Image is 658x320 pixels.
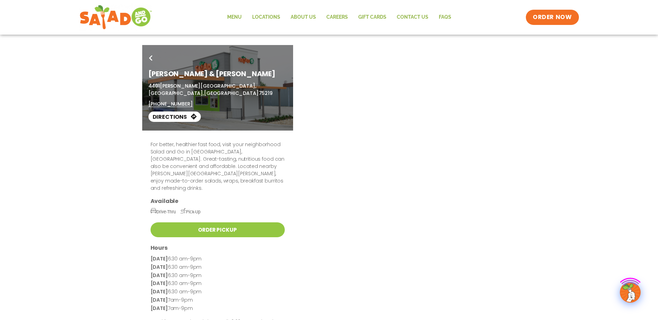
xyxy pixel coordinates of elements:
p: 6:30 am-9pm [151,272,285,280]
a: About Us [285,9,321,25]
a: Menu [222,9,247,25]
span: 4401 [148,82,160,89]
span: 75219 [259,90,273,97]
a: Careers [321,9,353,25]
img: new-SAG-logo-768×292 [79,3,153,31]
a: Locations [247,9,285,25]
span: ORDER NOW [533,13,572,21]
strong: [DATE] [151,296,168,303]
strong: [DATE] [151,264,168,270]
a: FAQs [434,9,456,25]
a: Contact Us [392,9,434,25]
p: 7am-9pm [151,296,285,304]
p: 6:30 am-9pm [151,263,285,272]
span: [PERSON_NAME][GEOGRAPHIC_DATA], [160,82,256,89]
h3: Available [151,197,285,205]
nav: Menu [222,9,456,25]
h3: Hours [151,244,285,251]
p: 6:30 am-9pm [151,255,285,263]
span: [GEOGRAPHIC_DATA] [204,90,259,97]
span: Drive-Thru [151,209,176,214]
strong: [DATE] [151,305,168,312]
a: Directions [148,112,201,122]
a: ORDER NOW [526,10,579,25]
p: 6:30 am-9pm [151,288,285,296]
strong: [DATE] [151,288,168,295]
a: GIFT CARDS [353,9,392,25]
strong: [DATE] [151,280,168,287]
a: Order Pickup [151,222,285,237]
strong: [DATE] [151,272,168,279]
p: 6:30 am-9pm [151,279,285,288]
p: 7am-9pm [151,304,285,313]
p: For better, healthier fast food, visit your neighborhood Salad and Go in [GEOGRAPHIC_DATA], [GEOG... [151,141,285,192]
span: [GEOGRAPHIC_DATA], [148,90,204,97]
span: Pick-Up [180,209,200,214]
a: [PHONE_NUMBER] [148,100,193,108]
h1: [PERSON_NAME] & [PERSON_NAME] [148,69,287,79]
strong: [DATE] [151,255,168,262]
